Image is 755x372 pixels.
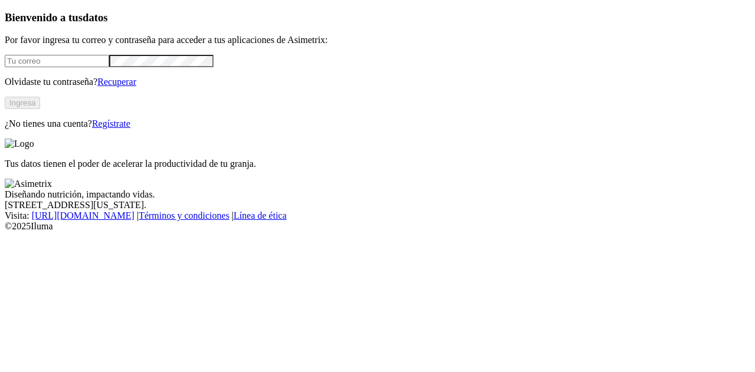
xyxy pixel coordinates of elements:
div: [STREET_ADDRESS][US_STATE]. [5,200,750,210]
p: Tus datos tienen el poder de acelerar la productividad de tu granja. [5,159,750,169]
p: ¿No tienes una cuenta? [5,118,750,129]
a: Regístrate [92,118,130,129]
div: Diseñando nutrición, impactando vidas. [5,189,750,200]
img: Asimetrix [5,179,52,189]
div: © 2025 Iluma [5,221,750,232]
input: Tu correo [5,55,109,67]
button: Ingresa [5,97,40,109]
a: Términos y condiciones [139,210,229,220]
h3: Bienvenido a tus [5,11,750,24]
span: datos [83,11,108,24]
a: Línea de ética [234,210,287,220]
a: Recuperar [97,77,136,87]
div: Visita : | | [5,210,750,221]
a: [URL][DOMAIN_NAME] [32,210,134,220]
p: Por favor ingresa tu correo y contraseña para acceder a tus aplicaciones de Asimetrix: [5,35,750,45]
img: Logo [5,139,34,149]
p: Olvidaste tu contraseña? [5,77,750,87]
